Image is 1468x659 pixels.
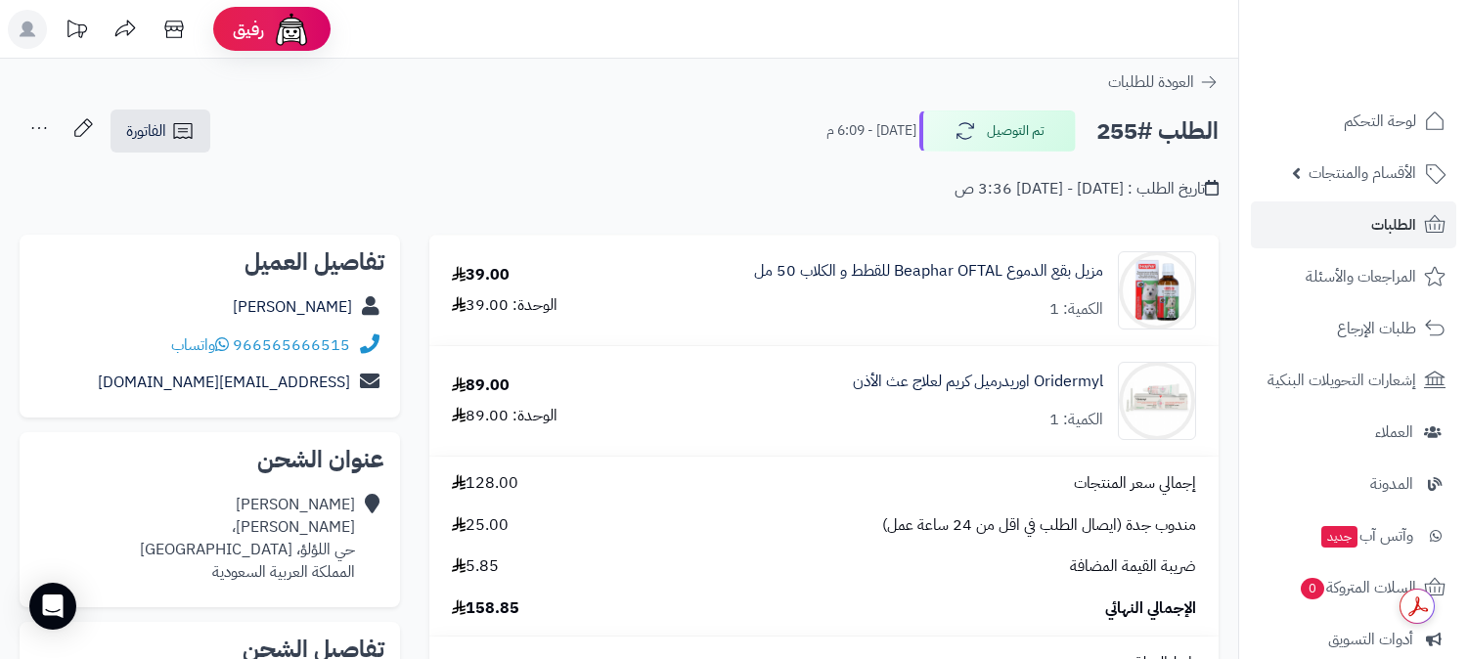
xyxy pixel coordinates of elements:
a: لوحة التحكم [1251,98,1456,145]
span: الطلبات [1371,211,1416,239]
a: إشعارات التحويلات البنكية [1251,357,1456,404]
span: 25.00 [452,514,509,537]
img: 1720718648-Drugs%203-90x90.png [1119,362,1195,440]
a: [PERSON_NAME] [233,295,352,319]
div: تاريخ الطلب : [DATE] - [DATE] 3:36 ص [955,178,1219,200]
a: مزيل بقع الدموع Beaphar OFTAL للقطط و الكلاب 50 مل [754,260,1103,283]
a: السلات المتروكة0 [1251,564,1456,611]
span: 5.85 [452,555,499,578]
img: logo-2.png [1335,39,1449,80]
span: طلبات الإرجاع [1337,315,1416,342]
div: الوحدة: 39.00 [452,294,557,317]
img: ai-face.png [272,10,311,49]
span: 128.00 [452,472,518,495]
a: العودة للطلبات [1108,70,1219,94]
a: تحديثات المنصة [52,10,101,54]
small: [DATE] - 6:09 م [826,121,916,141]
span: 158.85 [452,597,519,620]
a: المدونة [1251,461,1456,507]
span: السلات المتروكة [1299,574,1416,601]
span: المدونة [1370,470,1413,498]
span: 0 [1300,577,1324,599]
img: 1701697699-clean%20452-90x90.png [1119,251,1195,329]
span: جديد [1321,526,1357,548]
div: الوحدة: 89.00 [452,405,557,427]
a: 966565666515 [233,333,350,357]
span: وآتس آب [1319,522,1413,549]
a: واتساب [171,333,229,357]
span: الفاتورة [126,119,166,143]
div: Open Intercom Messenger [29,583,76,630]
span: إشعارات التحويلات البنكية [1268,367,1416,394]
span: مندوب جدة (ايصال الطلب في اقل من 24 ساعة عمل) [882,514,1196,537]
span: إجمالي سعر المنتجات [1074,472,1196,495]
a: العملاء [1251,409,1456,456]
span: الأقسام والمنتجات [1309,159,1416,187]
a: [EMAIL_ADDRESS][DOMAIN_NAME] [98,371,350,394]
span: لوحة التحكم [1344,108,1416,135]
span: رفيق [233,18,264,41]
span: العملاء [1375,418,1413,446]
h2: عنوان الشحن [35,448,384,471]
div: 89.00 [452,374,510,397]
h2: تفاصيل العميل [35,250,384,274]
a: الفاتورة [111,110,210,153]
span: أدوات التسويق [1328,626,1413,653]
span: المراجعات والأسئلة [1306,263,1416,290]
a: Oridermyl اوريدرميل كريم لعلاج عث الأذن [853,371,1103,393]
div: 39.00 [452,264,510,286]
span: العودة للطلبات [1108,70,1194,94]
span: الإجمالي النهائي [1105,597,1196,620]
a: المراجعات والأسئلة [1251,253,1456,300]
span: ضريبة القيمة المضافة [1070,555,1196,578]
a: الطلبات [1251,201,1456,248]
div: [PERSON_NAME] [PERSON_NAME]، حي اللؤلؤ، [GEOGRAPHIC_DATA] المملكة العربية السعودية [140,494,355,583]
div: الكمية: 1 [1049,409,1103,431]
a: وآتس آبجديد [1251,512,1456,559]
div: الكمية: 1 [1049,298,1103,321]
button: تم التوصيل [919,110,1076,152]
h2: الطلب #255 [1096,111,1219,152]
a: طلبات الإرجاع [1251,305,1456,352]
